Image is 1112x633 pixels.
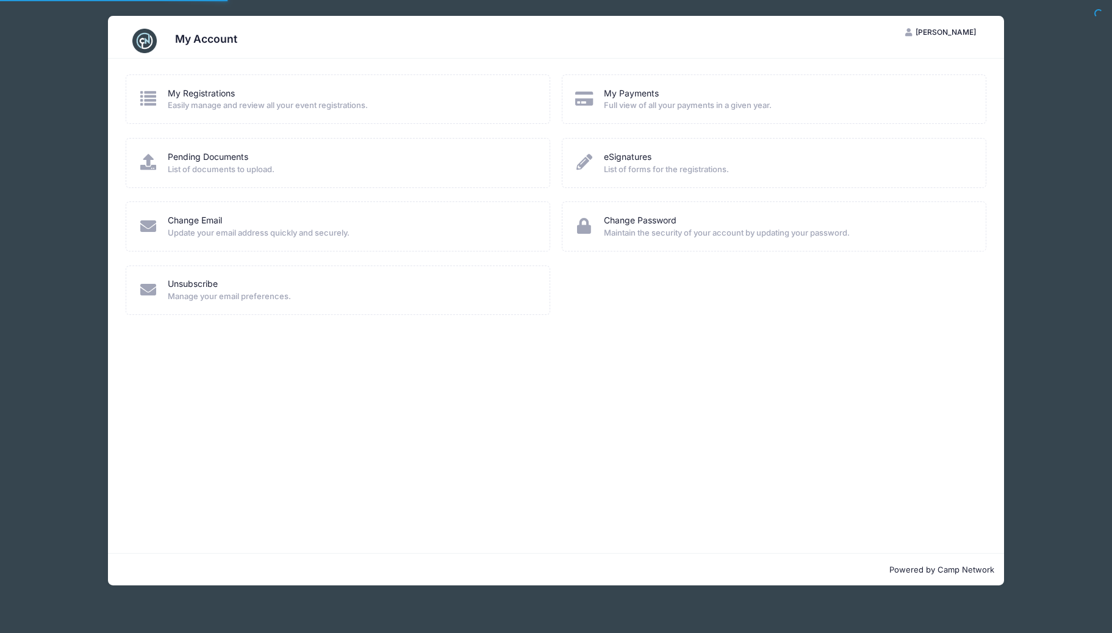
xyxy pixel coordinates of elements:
[604,214,676,227] a: Change Password
[604,151,651,164] a: eSignatures
[168,164,533,176] span: List of documents to upload.
[168,99,533,112] span: Easily manage and review all your event registrations.
[604,227,969,239] span: Maintain the security of your account by updating your password.
[118,564,994,576] p: Powered by Camp Network
[916,27,976,37] span: [PERSON_NAME]
[175,32,237,45] h3: My Account
[604,164,969,176] span: List of forms for the registrations.
[168,278,218,291] a: Unsubscribe
[132,29,157,53] img: CampNetwork
[168,214,222,227] a: Change Email
[168,291,533,303] span: Manage your email preferences.
[168,87,235,100] a: My Registrations
[168,151,248,164] a: Pending Documents
[895,22,986,43] button: [PERSON_NAME]
[168,227,533,239] span: Update your email address quickly and securely.
[604,99,969,112] span: Full view of all your payments in a given year.
[604,87,659,100] a: My Payments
